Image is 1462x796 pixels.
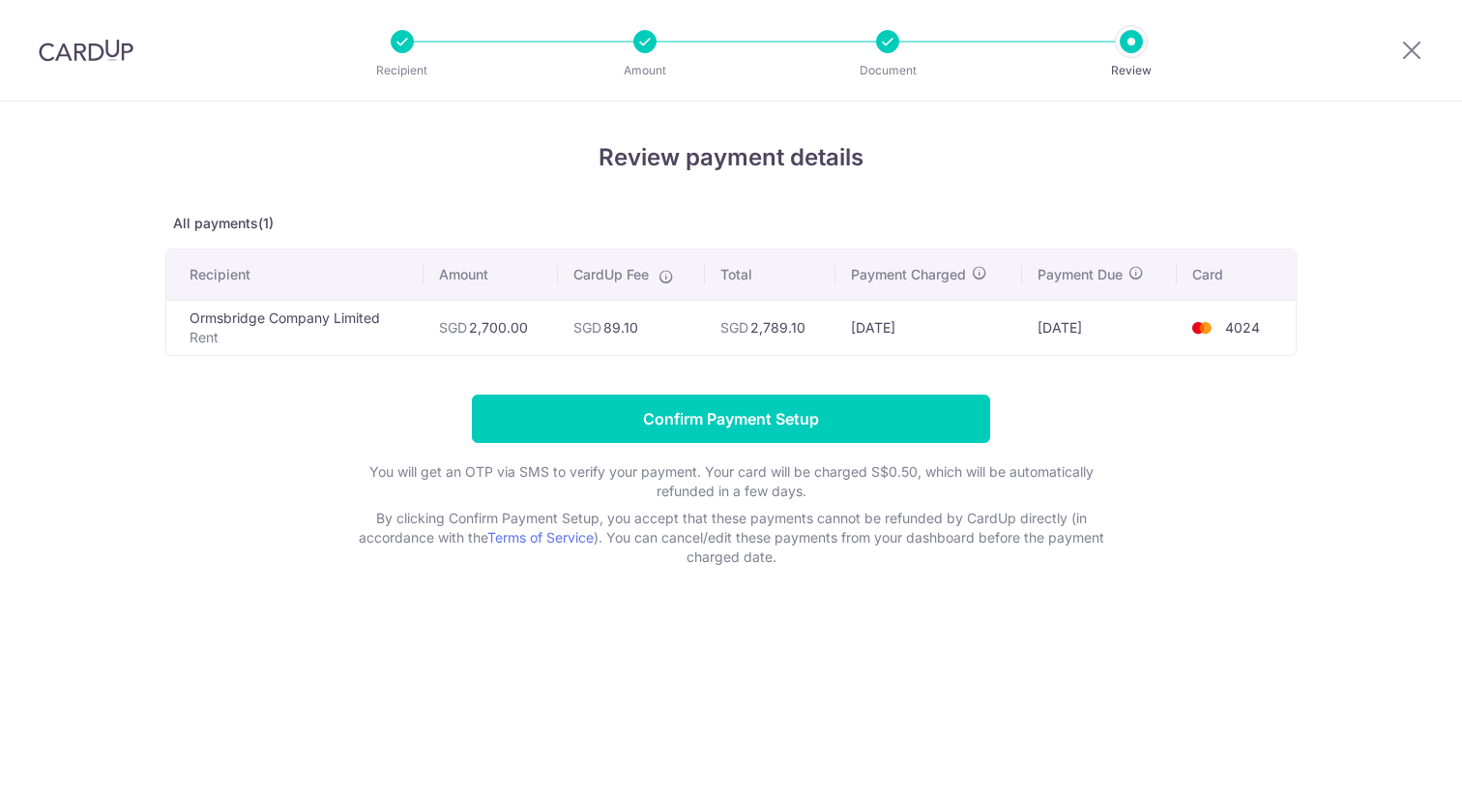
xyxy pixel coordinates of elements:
[573,265,649,284] span: CardUp Fee
[705,300,835,355] td: 2,789.10
[424,300,558,355] td: 2,700.00
[1177,250,1296,300] th: Card
[165,214,1297,233] p: All payments(1)
[1183,316,1221,339] img: <span class="translation_missing" title="translation missing: en.account_steps.new_confirm_form.b...
[472,395,990,443] input: Confirm Payment Setup
[1038,265,1123,284] span: Payment Due
[851,265,966,284] span: Payment Charged
[166,300,424,355] td: Ormsbridge Company Limited
[816,61,959,80] p: Document
[39,39,133,62] img: CardUp
[424,250,558,300] th: Amount
[573,61,716,80] p: Amount
[720,319,748,336] span: SGD
[331,61,474,80] p: Recipient
[344,462,1118,501] p: You will get an OTP via SMS to verify your payment. Your card will be charged S$0.50, which will ...
[835,300,1023,355] td: [DATE]
[1225,319,1260,336] span: 4024
[573,319,601,336] span: SGD
[705,250,835,300] th: Total
[190,328,408,347] p: Rent
[487,529,594,545] a: Terms of Service
[1022,300,1176,355] td: [DATE]
[166,250,424,300] th: Recipient
[344,509,1118,567] p: By clicking Confirm Payment Setup, you accept that these payments cannot be refunded by CardUp di...
[558,300,705,355] td: 89.10
[1060,61,1203,80] p: Review
[439,319,467,336] span: SGD
[165,140,1297,175] h4: Review payment details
